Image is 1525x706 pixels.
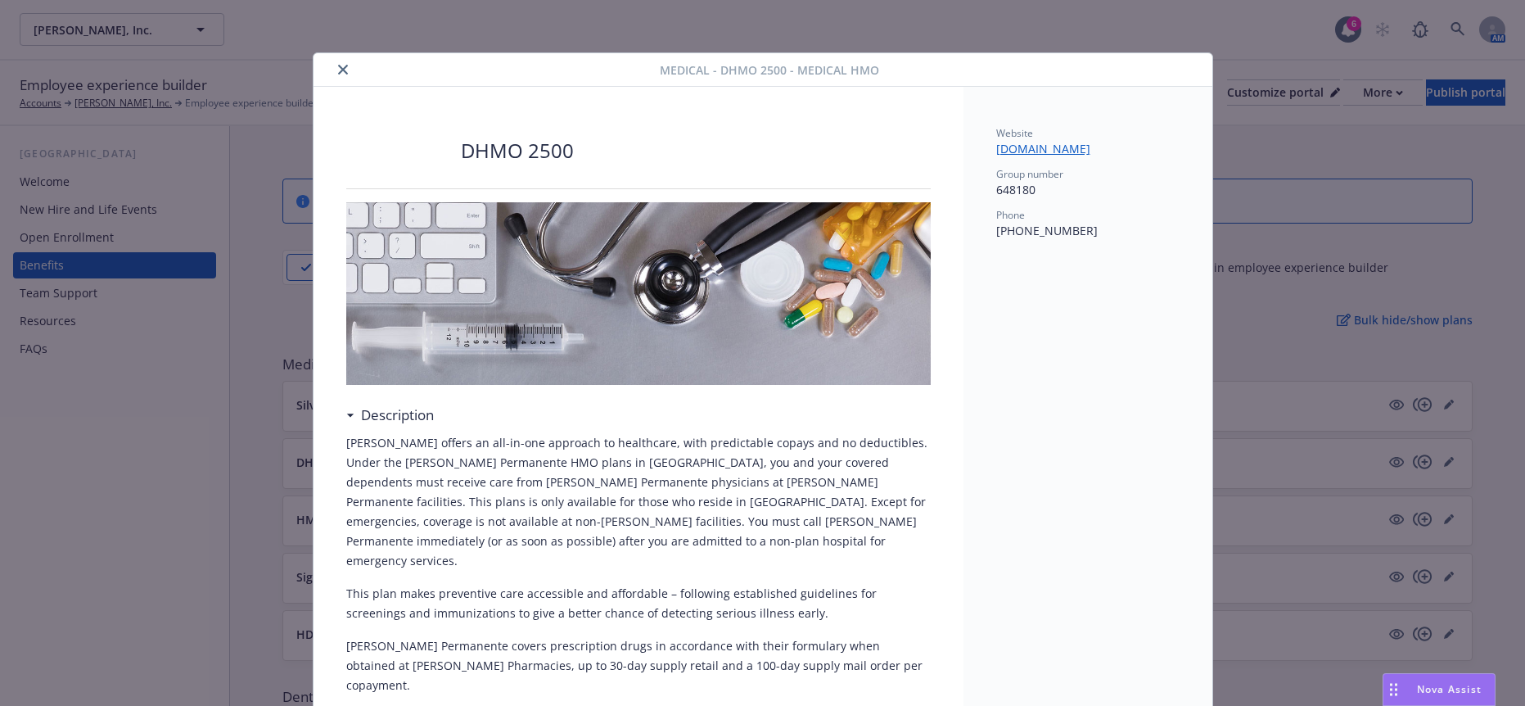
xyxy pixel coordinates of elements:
[346,126,444,175] img: Kaiser Permanente Insurance Company
[996,141,1103,156] a: [DOMAIN_NAME]
[346,636,931,695] p: [PERSON_NAME] Permanente covers prescription drugs in accordance with their formulary when obtain...
[361,405,434,426] h3: Description
[346,433,931,571] p: [PERSON_NAME] offers an all-in-one approach to healthcare, with predictable copays and no deducti...
[996,126,1033,140] span: Website
[333,60,353,79] button: close
[996,222,1180,239] p: [PHONE_NUMBER]
[346,405,434,426] div: Description
[996,181,1180,198] p: 648180
[996,167,1063,181] span: Group number
[461,137,574,165] p: DHMO 2500
[346,202,931,385] img: banner
[1383,673,1496,706] button: Nova Assist
[1417,682,1482,696] span: Nova Assist
[346,584,931,623] p: This plan makes preventive care accessible and affordable – following established guidelines for ...
[1383,674,1404,705] div: Drag to move
[996,208,1025,222] span: Phone
[660,61,879,79] span: Medical - DHMO 2500 - Medical HMO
